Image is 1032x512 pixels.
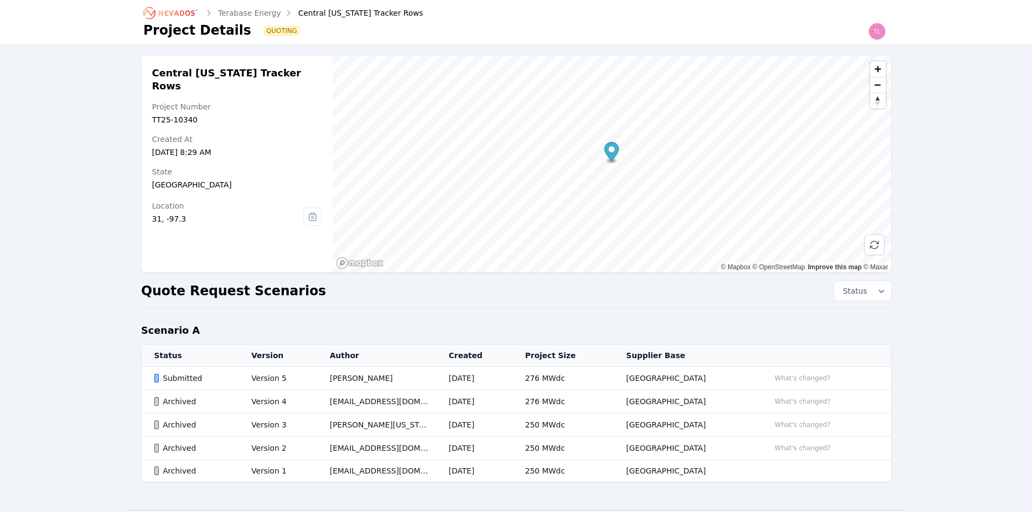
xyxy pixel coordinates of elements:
[436,345,512,367] th: Created
[336,257,384,269] a: Mapbox homepage
[613,390,757,413] td: [GEOGRAPHIC_DATA]
[238,413,317,437] td: Version 3
[436,413,512,437] td: [DATE]
[141,460,891,482] tr: ArchivedVersion 1[EMAIL_ADDRESS][DOMAIN_NAME][DATE]250 MWdc[GEOGRAPHIC_DATA]
[152,213,304,224] div: 31, -97.3
[141,367,891,390] tr: SubmittedVersion 5[PERSON_NAME][DATE]276 MWdc[GEOGRAPHIC_DATA]What's changed?
[436,367,512,390] td: [DATE]
[152,179,322,190] div: [GEOGRAPHIC_DATA]
[613,460,757,482] td: [GEOGRAPHIC_DATA]
[154,396,233,407] div: Archived
[317,460,436,482] td: [EMAIL_ADDRESS][DOMAIN_NAME]
[613,345,757,367] th: Supplier Base
[152,101,322,112] div: Project Number
[870,93,886,108] button: Reset bearing to north
[152,67,322,93] h2: Central [US_STATE] Tracker Rows
[238,345,317,367] th: Version
[770,396,835,407] button: What's changed?
[238,367,317,390] td: Version 5
[218,8,281,18] a: Terabase Energy
[512,390,613,413] td: 276 MWdc
[870,77,886,93] button: Zoom out
[238,437,317,460] td: Version 2
[808,263,861,271] a: Improve this map
[436,437,512,460] td: [DATE]
[512,367,613,390] td: 276 MWdc
[512,345,613,367] th: Project Size
[752,263,805,271] a: OpenStreetMap
[770,372,835,384] button: What's changed?
[839,286,867,296] span: Status
[512,413,613,437] td: 250 MWdc
[238,390,317,413] td: Version 4
[264,27,300,35] span: Quoting
[154,443,233,453] div: Archived
[144,22,251,39] h1: Project Details
[770,419,835,431] button: What's changed?
[141,413,891,437] tr: ArchivedVersion 3[PERSON_NAME][US_STATE][DATE]250 MWdc[GEOGRAPHIC_DATA]What's changed?
[141,282,326,300] h2: Quote Request Scenarios
[152,114,322,125] div: TT25-10340
[436,390,512,413] td: [DATE]
[868,23,886,40] img: tle@terabase.energy
[317,345,436,367] th: Author
[317,437,436,460] td: [EMAIL_ADDRESS][DOMAIN_NAME]
[605,142,619,164] div: Map marker
[283,8,423,18] div: Central [US_STATE] Tracker Rows
[152,200,304,211] div: Location
[317,390,436,413] td: [EMAIL_ADDRESS][DOMAIN_NAME]
[154,465,233,476] div: Archived
[154,419,233,430] div: Archived
[512,460,613,482] td: 250 MWdc
[154,373,233,384] div: Submitted
[152,147,322,158] div: [DATE] 8:29 AM
[152,134,322,145] div: Created At
[144,4,424,22] nav: Breadcrumb
[613,413,757,437] td: [GEOGRAPHIC_DATA]
[834,281,891,301] button: Status
[512,437,613,460] td: 250 MWdc
[152,166,322,177] div: State
[141,437,891,460] tr: ArchivedVersion 2[EMAIL_ADDRESS][DOMAIN_NAME][DATE]250 MWdc[GEOGRAPHIC_DATA]What's changed?
[238,460,317,482] td: Version 1
[436,460,512,482] td: [DATE]
[870,61,886,77] button: Zoom in
[864,263,888,271] a: Maxar
[317,413,436,437] td: [PERSON_NAME][US_STATE]
[721,263,751,271] a: Mapbox
[141,323,200,338] h2: Scenario A
[613,367,757,390] td: [GEOGRAPHIC_DATA]
[333,56,891,273] canvas: Map
[317,367,436,390] td: [PERSON_NAME]
[141,390,891,413] tr: ArchivedVersion 4[EMAIL_ADDRESS][DOMAIN_NAME][DATE]276 MWdc[GEOGRAPHIC_DATA]What's changed?
[770,442,835,454] button: What's changed?
[613,437,757,460] td: [GEOGRAPHIC_DATA]
[141,345,239,367] th: Status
